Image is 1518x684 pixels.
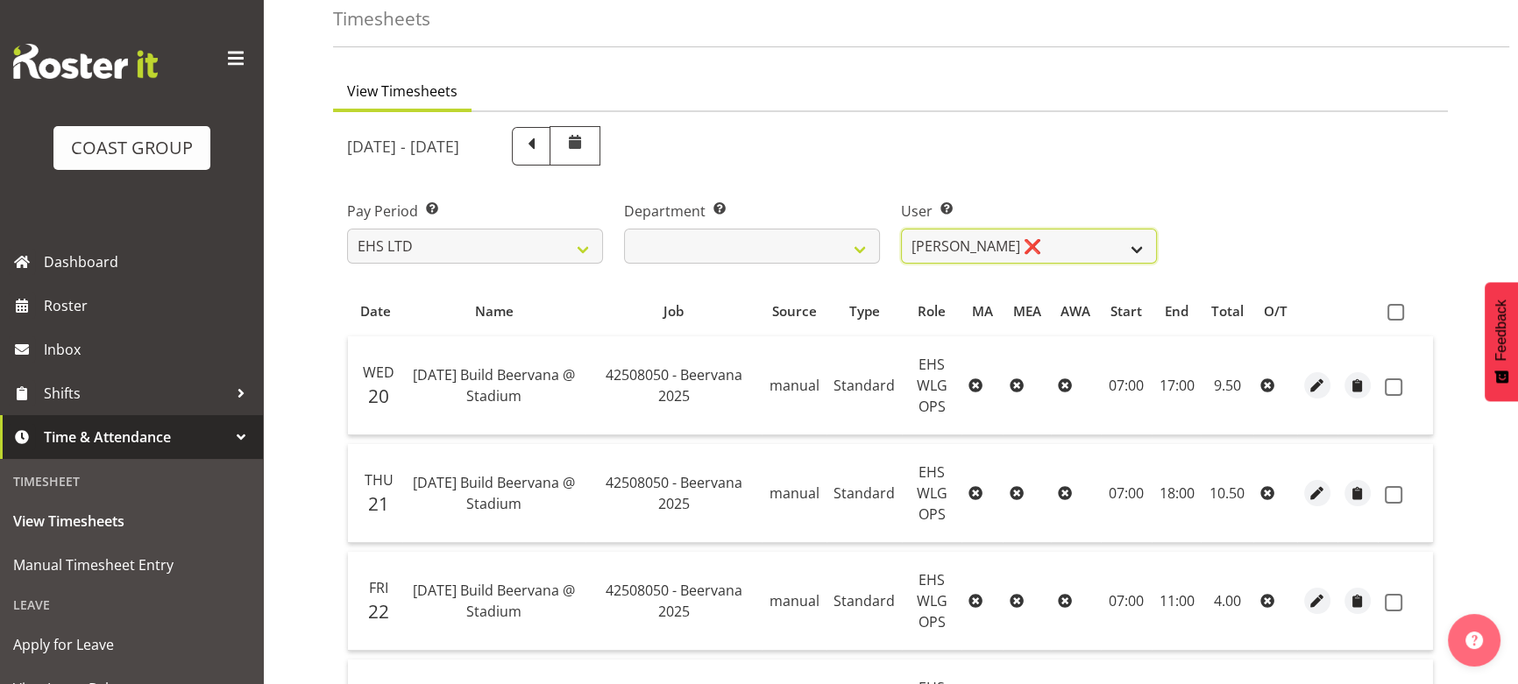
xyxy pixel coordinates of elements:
[413,581,575,621] span: [DATE] Build Beervana @ Stadium
[347,81,458,102] span: View Timesheets
[826,444,902,543] td: Standard
[365,470,394,490] span: Thu
[4,587,259,623] div: Leave
[770,376,819,395] span: manual
[1101,552,1153,651] td: 07:00
[826,336,902,435] td: Standard
[1152,336,1201,435] td: 17:00
[358,301,392,321] div: Date
[770,483,819,503] span: manual
[13,631,250,658] span: Apply for Leave
[368,599,389,624] span: 22
[368,384,389,408] span: 20
[1101,444,1153,543] td: 07:00
[917,355,947,416] span: EHS WLG OPS
[606,365,742,405] span: 42508050 - Beervana 2025
[1162,301,1191,321] div: End
[1465,631,1483,649] img: help-xxl-2.png
[901,201,1157,222] label: User
[4,463,259,499] div: Timesheet
[71,135,193,161] div: COAST GROUP
[1211,301,1244,321] div: Total
[836,301,891,321] div: Type
[606,581,742,621] span: 42508050 - Beervana 2025
[596,301,752,321] div: Job
[972,301,993,321] div: MA
[412,301,576,321] div: Name
[363,363,394,382] span: Wed
[44,380,228,406] span: Shifts
[912,301,951,321] div: Role
[1493,300,1509,361] span: Feedback
[4,543,259,587] a: Manual Timesheet Entry
[1264,301,1287,321] div: O/T
[917,570,947,631] span: EHS WLG OPS
[44,249,254,275] span: Dashboard
[369,578,388,597] span: Fri
[4,499,259,543] a: View Timesheets
[1201,552,1253,651] td: 4.00
[917,462,947,524] span: EHS WLG OPS
[368,491,389,516] span: 21
[44,424,228,450] span: Time & Attendance
[1101,336,1153,435] td: 07:00
[1110,301,1142,321] div: Start
[44,293,254,319] span: Roster
[347,201,603,222] label: Pay Period
[606,473,742,513] span: 42508050 - Beervana 2025
[13,552,250,578] span: Manual Timesheet Entry
[1201,336,1253,435] td: 9.50
[347,137,459,156] h5: [DATE] - [DATE]
[1485,282,1518,401] button: Feedback - Show survey
[1152,444,1201,543] td: 18:00
[1152,552,1201,651] td: 11:00
[333,9,430,29] h4: Timesheets
[413,365,575,405] span: [DATE] Build Beervana @ Stadium
[772,301,817,321] div: Source
[1012,301,1040,321] div: MEA
[13,44,158,79] img: Rosterit website logo
[1201,444,1253,543] td: 10.50
[13,508,250,534] span: View Timesheets
[4,623,259,666] a: Apply for Leave
[770,591,819,610] span: manual
[413,473,575,513] span: [DATE] Build Beervana @ Stadium
[1060,301,1090,321] div: AWA
[44,336,254,363] span: Inbox
[624,201,880,222] label: Department
[826,552,902,651] td: Standard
